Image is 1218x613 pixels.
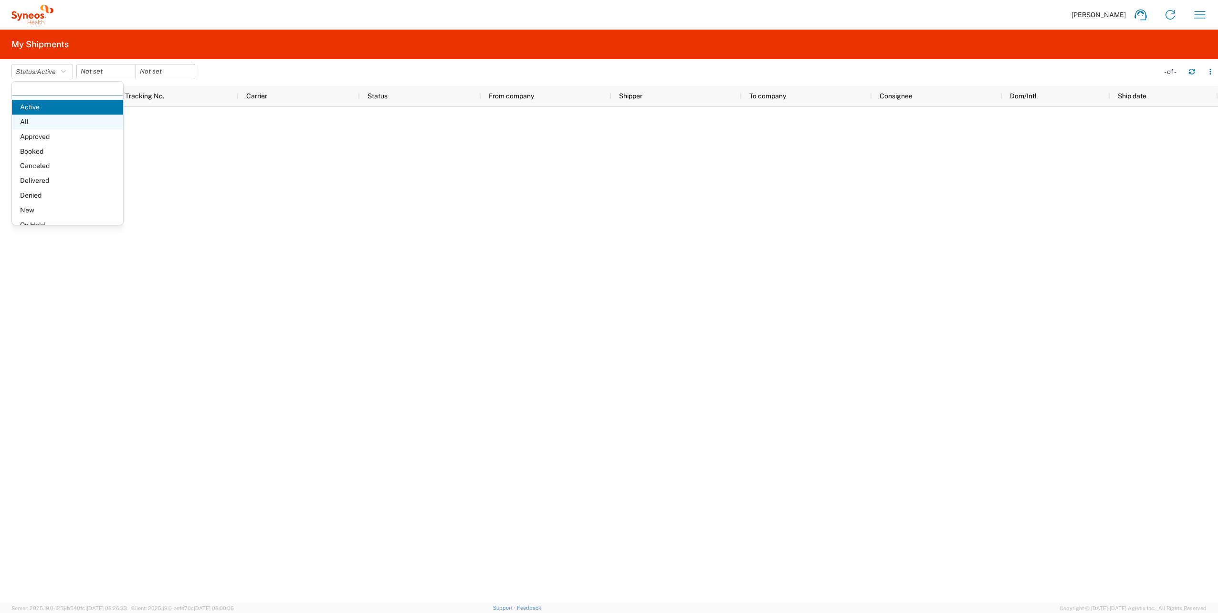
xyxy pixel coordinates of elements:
[12,159,123,173] span: Canceled
[1118,92,1146,100] span: Ship date
[194,605,234,611] span: [DATE] 08:00:06
[125,92,164,100] span: Tracking No.
[12,173,123,188] span: Delivered
[37,68,56,75] span: Active
[12,144,123,159] span: Booked
[12,218,123,233] span: On Hold
[1010,92,1037,100] span: Dom/Intl
[489,92,534,100] span: From company
[131,605,234,611] span: Client: 2025.19.0-aefe70c
[11,39,69,50] h2: My Shipments
[136,64,195,79] input: Not set
[12,129,123,144] span: Approved
[11,605,127,611] span: Server: 2025.19.0-1259b540fc1
[1071,11,1126,19] span: [PERSON_NAME]
[11,64,73,79] button: Status:Active
[12,115,123,129] span: All
[87,605,127,611] span: [DATE] 08:26:33
[1060,604,1207,613] span: Copyright © [DATE]-[DATE] Agistix Inc., All Rights Reserved
[619,92,642,100] span: Shipper
[517,605,541,611] a: Feedback
[1164,67,1181,76] div: - of -
[493,605,517,611] a: Support
[880,92,913,100] span: Consignee
[749,92,786,100] span: To company
[12,188,123,203] span: Denied
[246,92,267,100] span: Carrier
[367,92,388,100] span: Status
[12,203,123,218] span: New
[77,64,136,79] input: Not set
[12,100,123,115] span: Active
